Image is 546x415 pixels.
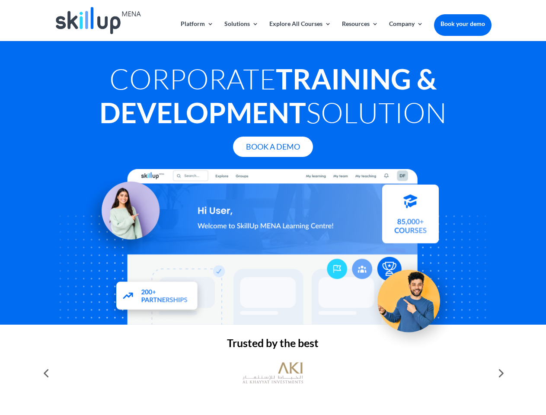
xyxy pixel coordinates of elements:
[107,274,208,321] img: Partners - SkillUp Mena
[54,338,491,353] h2: Trusted by the best
[181,21,214,41] a: Platform
[342,21,378,41] a: Resources
[269,21,331,41] a: Explore All Courses
[99,62,437,129] strong: Training & Development
[382,188,439,247] img: Courses library - SkillUp MENA
[503,373,546,415] iframe: Chat Widget
[56,7,140,34] img: Skillup Mena
[243,358,303,388] img: al khayyat investments logo
[81,172,168,259] img: Learning Management Solution - SkillUp
[54,62,491,134] h1: Corporate Solution
[389,21,423,41] a: Company
[233,137,313,157] a: Book A Demo
[365,252,461,348] img: Upskill your workforce - SkillUp
[224,21,259,41] a: Solutions
[434,14,492,33] a: Book your demo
